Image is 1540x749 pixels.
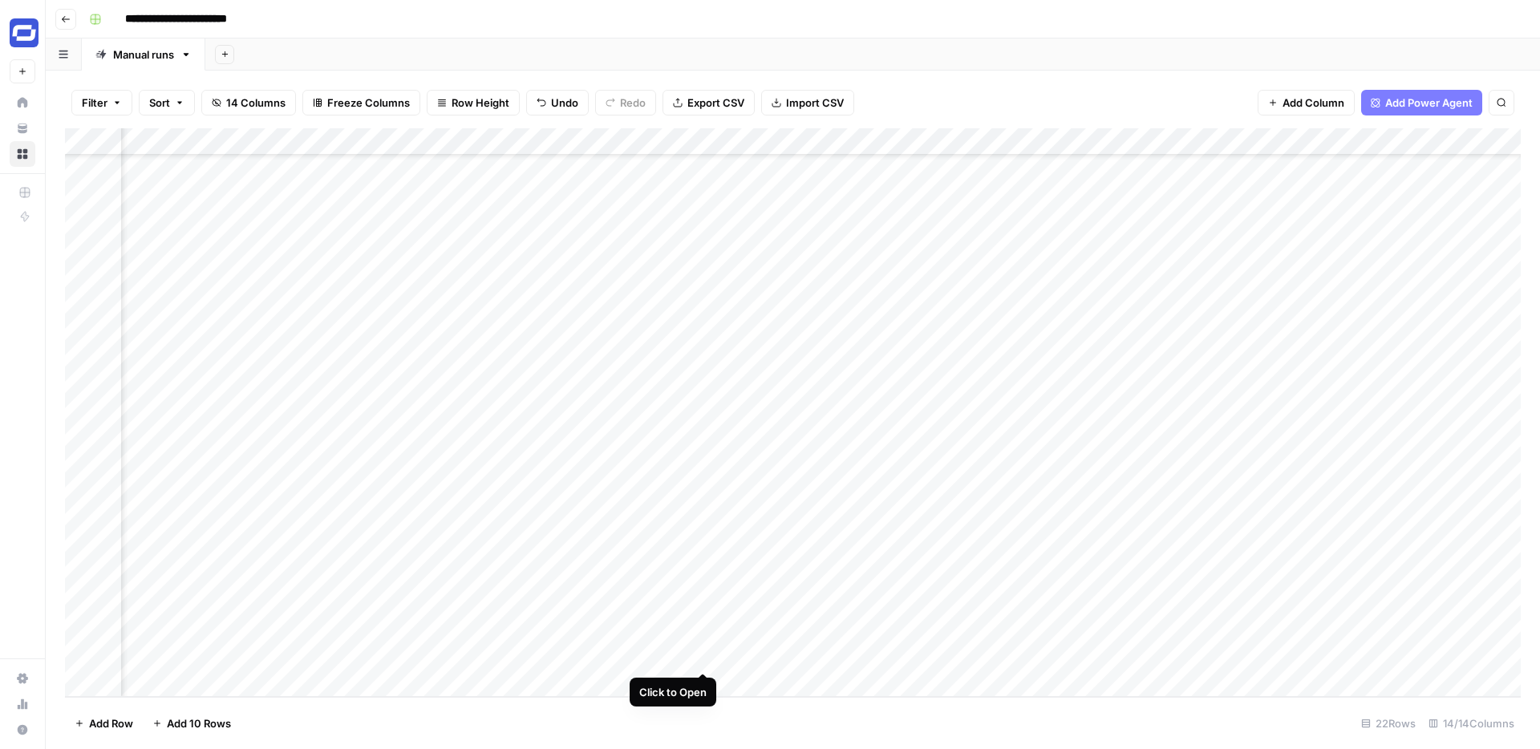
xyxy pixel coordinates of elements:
div: 14/14 Columns [1422,711,1521,736]
a: Home [10,90,35,115]
button: Redo [595,90,656,115]
span: Row Height [452,95,509,111]
button: Add Column [1258,90,1355,115]
button: Row Height [427,90,520,115]
span: Filter [82,95,107,111]
a: Your Data [10,115,35,141]
span: Freeze Columns [327,95,410,111]
span: Import CSV [786,95,844,111]
a: Usage [10,691,35,717]
button: Filter [71,90,132,115]
button: Workspace: Synthesia [10,13,35,53]
button: Undo [526,90,589,115]
button: Export CSV [663,90,755,115]
button: Help + Support [10,717,35,743]
div: Click to Open [639,684,707,700]
span: Redo [620,95,646,111]
span: Export CSV [687,95,744,111]
span: Undo [551,95,578,111]
button: Add 10 Rows [143,711,241,736]
button: Sort [139,90,195,115]
span: Add Row [89,715,133,731]
a: Manual runs [82,38,205,71]
span: Add Column [1283,95,1344,111]
span: Add Power Agent [1385,95,1473,111]
button: Add Power Agent [1361,90,1482,115]
button: Import CSV [761,90,854,115]
span: Sort [149,95,170,111]
a: Settings [10,666,35,691]
button: Add Row [65,711,143,736]
div: 22 Rows [1355,711,1422,736]
button: 14 Columns [201,90,296,115]
button: Freeze Columns [302,90,420,115]
span: 14 Columns [226,95,286,111]
div: Manual runs [113,47,174,63]
span: Add 10 Rows [167,715,231,731]
img: Synthesia Logo [10,18,38,47]
a: Browse [10,141,35,167]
